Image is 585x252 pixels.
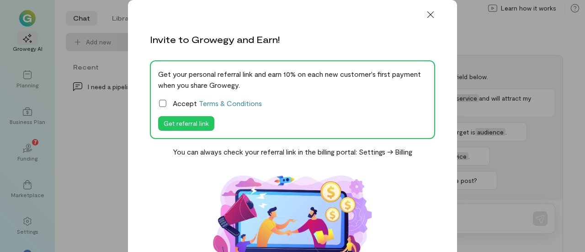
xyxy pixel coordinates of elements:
[173,146,412,157] div: You can always check your referral link in the billing portal: Settings -> Billing
[173,98,262,109] span: Accept
[158,116,214,131] button: Get referral link
[150,33,280,46] div: Invite to Growegy and Earn!
[158,69,427,91] div: Get your personal referral link and earn 10% on each new customer's first payment when you share ...
[199,99,262,107] a: Terms & Conditions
